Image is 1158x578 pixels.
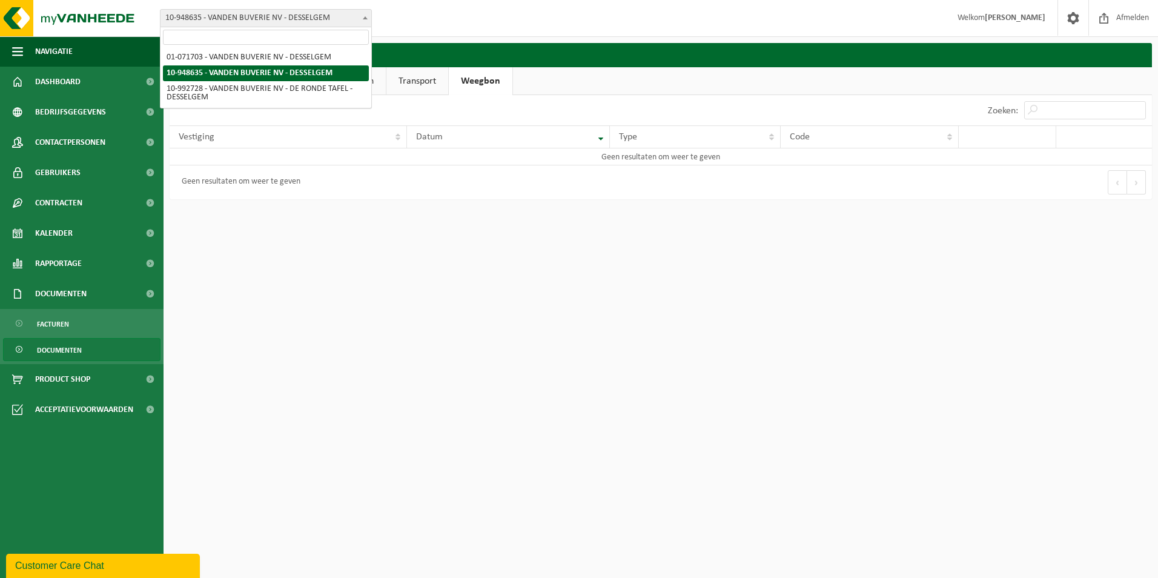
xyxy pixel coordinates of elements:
a: Transport [386,67,448,95]
span: Dashboard [35,67,81,97]
span: 10-948635 - VANDEN BUVERIE NV - DESSELGEM [160,9,372,27]
a: Facturen [3,312,160,335]
strong: [PERSON_NAME] [985,13,1045,22]
span: Documenten [35,279,87,309]
span: Code [790,132,810,142]
span: Rapportage [35,248,82,279]
li: 10-992728 - VANDEN BUVERIE NV - DE RONDE TAFEL - DESSELGEM [163,81,369,105]
button: Next [1127,170,1146,194]
span: Type [619,132,637,142]
span: Contactpersonen [35,127,105,158]
span: Kalender [35,218,73,248]
li: 10-948635 - VANDEN BUVERIE NV - DESSELGEM [163,65,369,81]
span: Bedrijfsgegevens [35,97,106,127]
h2: Documenten [170,43,1152,67]
span: Product Shop [35,364,90,394]
span: 10-948635 - VANDEN BUVERIE NV - DESSELGEM [160,10,371,27]
span: Datum [416,132,443,142]
iframe: chat widget [6,551,202,578]
label: Zoeken: [988,106,1018,116]
button: Previous [1108,170,1127,194]
span: Navigatie [35,36,73,67]
a: Weegbon [449,67,512,95]
span: Contracten [35,188,82,218]
span: Acceptatievoorwaarden [35,394,133,425]
td: Geen resultaten om weer te geven [170,148,1152,165]
span: Vestiging [179,132,214,142]
span: Gebruikers [35,158,81,188]
span: Documenten [37,339,82,362]
div: Geen resultaten om weer te geven [176,171,300,193]
span: Facturen [37,313,69,336]
li: 01-071703 - VANDEN BUVERIE NV - DESSELGEM [163,50,369,65]
a: Documenten [3,338,160,361]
